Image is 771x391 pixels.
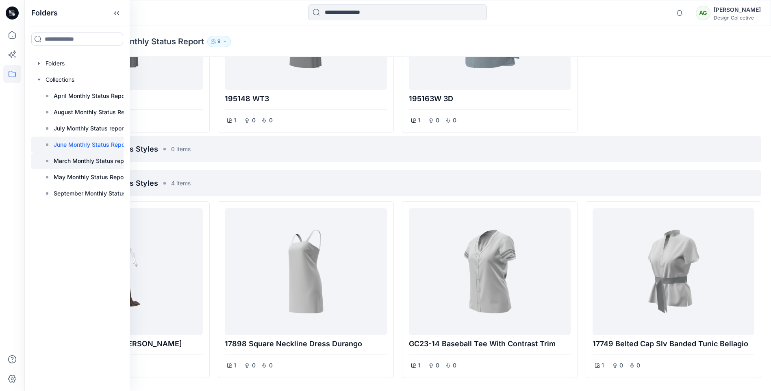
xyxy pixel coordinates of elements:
p: 1 [418,115,420,125]
p: April Monthly Status Report [54,91,129,101]
p: 0 [452,115,457,125]
p: May Monthly Status Report [54,172,128,182]
p: June Monthly Status Report [54,140,129,150]
p: 4 items [171,179,191,187]
button: 9 [207,36,231,47]
p: 1 [234,361,236,370]
div: AG [696,6,710,20]
p: 1 [418,361,420,370]
p: March Monthly Status report [54,156,131,166]
p: September Monthly Status Report [54,189,140,198]
p: 0 [268,361,273,370]
p: July Monthly Status report [54,124,126,133]
p: 17898 Square Neckline Dress Durango [225,338,387,350]
p: 0 [251,361,256,370]
p: 0 [251,115,256,125]
p: 195163W 3D [409,93,571,104]
p: 17749 Belted Cap Slv Banded Tunic Bellagio [593,338,754,350]
p: August Monthly Status Report [54,107,135,117]
p: 1 [234,115,236,125]
p: 9 [217,37,221,46]
p: 0 [619,361,624,370]
div: Design Collective [714,15,761,21]
p: 0 [435,361,440,370]
p: 0 items [171,145,191,153]
p: 1 [602,361,604,370]
div: [PERSON_NAME] [714,5,761,15]
p: 195148 WT3 [225,93,387,104]
p: 0 [435,115,440,125]
p: 0 [268,115,273,125]
p: GC23-14 Baseball Tee with Contrast Trim [409,338,571,350]
p: 0 [636,361,641,370]
p: June Monthly Status Report [96,36,204,47]
p: 0 [452,361,457,370]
